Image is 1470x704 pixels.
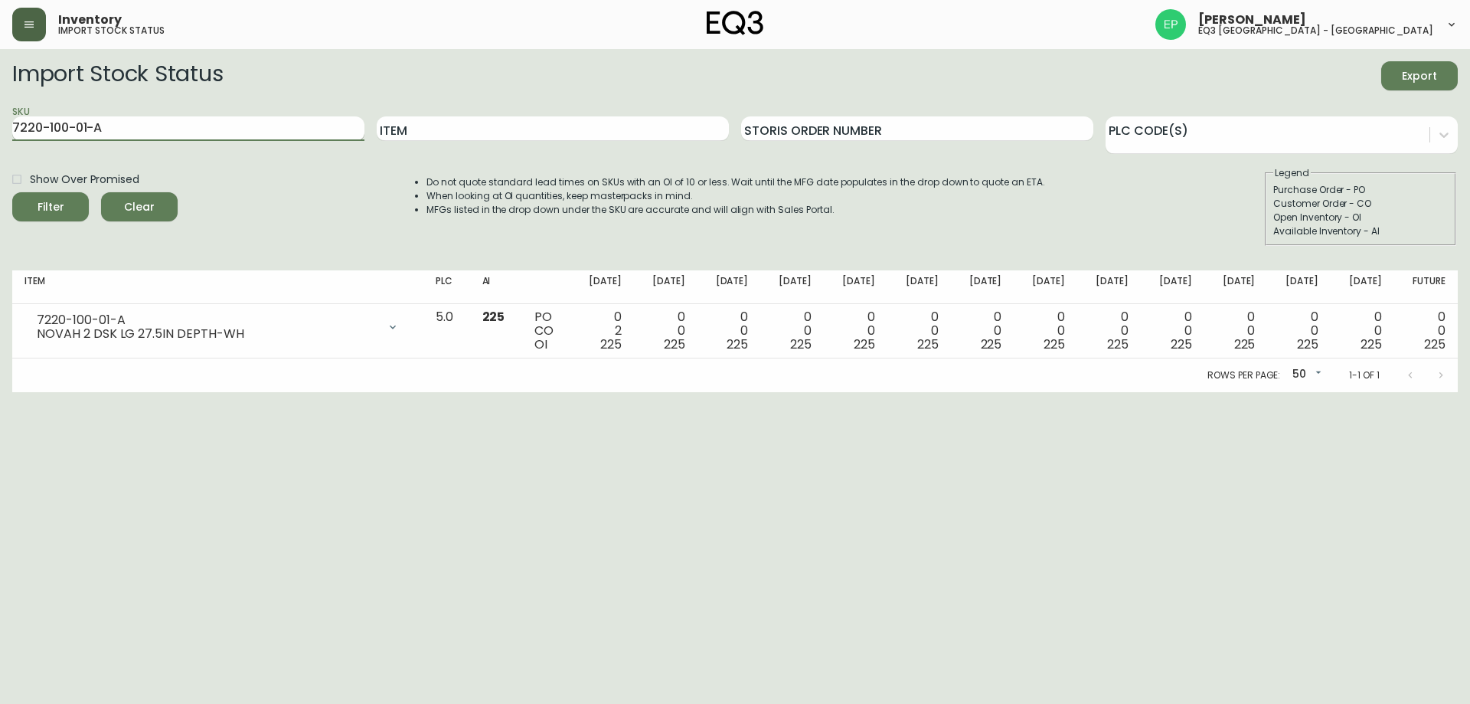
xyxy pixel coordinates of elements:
li: When looking at OI quantities, keep masterpacks in mind. [426,189,1045,203]
img: logo [707,11,763,35]
th: [DATE] [1077,270,1141,304]
div: 0 0 [836,310,875,352]
th: [DATE] [1267,270,1331,304]
span: 225 [482,308,505,326]
span: Clear [113,198,165,217]
img: edb0eb29d4ff191ed42d19acdf48d771 [1155,9,1186,40]
div: 0 2 [583,310,622,352]
div: Open Inventory - OI [1273,211,1448,224]
span: 225 [981,336,1002,353]
th: [DATE] [1204,270,1268,304]
div: 0 0 [773,310,812,352]
div: Available Inventory - AI [1273,224,1448,238]
td: 5.0 [423,304,470,359]
h2: Import Stock Status [12,61,223,90]
span: 225 [727,336,748,353]
div: PO CO [534,310,558,352]
div: 0 0 [1153,310,1192,352]
th: [DATE] [824,270,887,304]
th: [DATE] [697,270,761,304]
div: 0 0 [1279,310,1318,352]
th: [DATE] [634,270,697,304]
div: 7220-100-01-A [37,313,377,327]
div: NOVAH 2 DSK LG 27.5IN DEPTH-WH [37,327,377,341]
th: [DATE] [570,270,634,304]
div: 7220-100-01-ANOVAH 2 DSK LG 27.5IN DEPTH-WH [24,310,411,344]
span: OI [534,336,547,353]
div: 0 0 [1217,310,1256,352]
button: Filter [12,192,89,221]
span: 225 [854,336,875,353]
span: 225 [790,336,812,353]
button: Clear [101,192,178,221]
span: [PERSON_NAME] [1198,14,1306,26]
th: [DATE] [1331,270,1394,304]
div: 0 0 [710,310,749,352]
span: 225 [917,336,939,353]
li: Do not quote standard lead times on SKUs with an OI of 10 or less. Wait until the MFG date popula... [426,175,1045,189]
span: 225 [1424,336,1445,353]
div: 0 0 [900,310,939,352]
p: 1-1 of 1 [1349,368,1380,382]
h5: eq3 [GEOGRAPHIC_DATA] - [GEOGRAPHIC_DATA] [1198,26,1433,35]
span: 225 [1297,336,1318,353]
span: Export [1393,67,1445,86]
span: 225 [1044,336,1065,353]
button: Export [1381,61,1458,90]
div: Purchase Order - PO [1273,183,1448,197]
th: PLC [423,270,470,304]
legend: Legend [1273,166,1311,180]
th: Future [1394,270,1458,304]
span: Inventory [58,14,122,26]
div: 0 0 [963,310,1002,352]
th: [DATE] [887,270,951,304]
th: [DATE] [951,270,1014,304]
th: [DATE] [1014,270,1077,304]
div: 0 0 [1406,310,1445,352]
div: 0 0 [1089,310,1129,352]
div: 0 0 [1026,310,1065,352]
span: 225 [1171,336,1192,353]
span: 225 [600,336,622,353]
li: MFGs listed in the drop down under the SKU are accurate and will align with Sales Portal. [426,203,1045,217]
span: Show Over Promised [30,172,139,188]
th: [DATE] [760,270,824,304]
span: 225 [1361,336,1382,353]
th: Item [12,270,423,304]
span: 225 [1234,336,1256,353]
p: Rows per page: [1207,368,1280,382]
th: [DATE] [1141,270,1204,304]
div: Customer Order - CO [1273,197,1448,211]
div: 50 [1286,362,1325,388]
span: 225 [1107,336,1129,353]
h5: import stock status [58,26,165,35]
span: 225 [664,336,685,353]
div: 0 0 [646,310,685,352]
th: AI [470,270,523,304]
div: 0 0 [1343,310,1382,352]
